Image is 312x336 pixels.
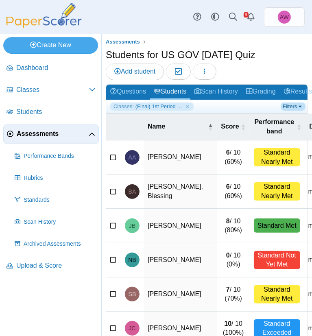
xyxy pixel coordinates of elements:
[190,85,242,100] a: Scan History
[280,14,289,20] span: Adam Williams
[254,251,300,269] div: Standard Not Yet Met
[226,183,230,190] b: 6
[110,103,194,111] a: Classes: (Final) 1st Period Government
[264,7,305,27] a: Adam Williams
[242,8,260,26] a: Alerts
[3,81,99,100] a: Classes
[106,63,164,80] a: Add student
[11,146,99,166] a: Performance Bands
[114,68,155,75] span: Add student
[217,277,249,312] td: / 10 (70%)
[106,48,255,62] h1: Students for US GOV [DATE] Quiz
[135,103,184,110] span: (Final) 1st Period Government
[226,218,230,225] b: 8
[24,196,96,204] span: Standards
[144,209,217,243] td: [PERSON_NAME]
[217,243,249,277] td: / 10 (0%)
[11,212,99,232] a: Scan History
[24,174,96,182] span: Rubrics
[150,85,190,100] a: Students
[217,140,249,175] td: / 10 (60%)
[217,175,249,209] td: / 10 (60%)
[16,85,89,94] span: Classes
[16,63,96,72] span: Dashboard
[144,243,217,277] td: [PERSON_NAME]
[129,155,136,160] span: Ashton Afzal
[104,37,142,47] a: Assessments
[11,168,99,188] a: Rubrics
[106,39,140,45] span: Assessments
[221,122,239,131] span: Score
[17,129,89,138] span: Assessments
[208,123,213,131] span: Name : Activate to invert sorting
[3,22,85,29] a: PaperScorer
[224,320,231,327] b: 10
[297,123,300,131] span: Performance band : Activate to sort
[24,218,96,226] span: Scan History
[148,122,206,131] span: Name
[254,118,295,136] span: Performance band
[144,140,217,175] td: [PERSON_NAME]
[3,256,99,276] a: Upload & Score
[129,325,135,331] span: Jonas Cicerchi
[241,123,246,131] span: Score : Activate to sort
[3,124,99,144] a: Assessments
[278,11,291,24] span: Adam Williams
[16,107,96,116] span: Students
[144,277,217,312] td: [PERSON_NAME]
[3,103,99,122] a: Students
[3,37,98,53] a: Create New
[129,189,136,194] span: Blessing Aganze
[11,190,99,210] a: Standards
[106,85,150,100] a: Questions
[16,261,96,270] span: Upload & Score
[24,152,96,160] span: Performance Bands
[24,240,96,248] span: Archived Assessments
[254,148,300,166] div: Standard Nearly Met
[128,257,136,263] span: Nathaniel Bonner
[254,218,300,233] div: Standard Met
[113,103,134,110] span: Classes:
[3,3,85,28] img: PaperScorer
[226,149,230,156] b: 6
[254,285,300,303] div: Standard Nearly Met
[217,209,249,243] td: / 10 (80%)
[129,223,135,229] span: Justin Bermudez
[11,234,99,254] a: Archived Assessments
[254,182,300,201] div: Standard Nearly Met
[226,286,230,293] b: 7
[242,85,280,100] a: Grading
[281,103,305,111] a: Filters
[3,59,99,78] a: Dashboard
[144,175,217,209] td: [PERSON_NAME], Blessing
[129,291,136,297] span: Sean Borders
[226,252,230,259] b: 0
